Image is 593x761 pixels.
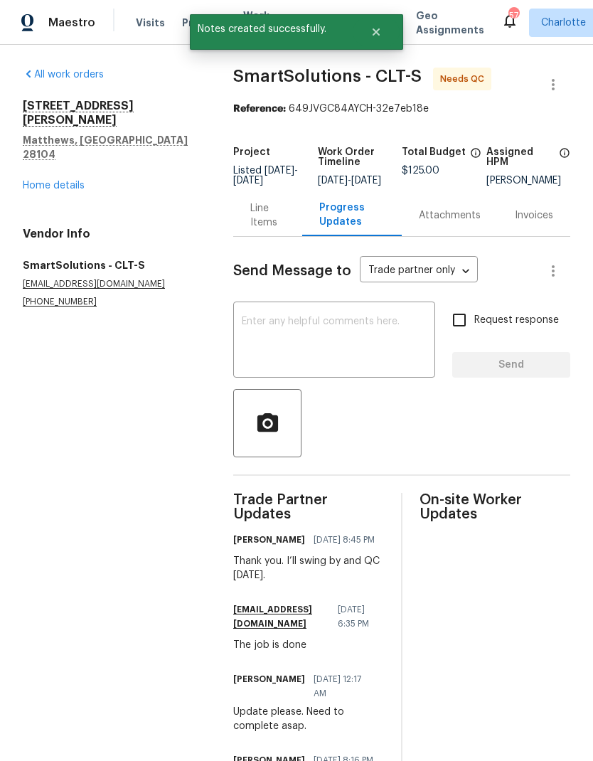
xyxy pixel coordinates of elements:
span: $125.00 [402,166,439,176]
div: Thank you. I’ll swing by and QC [DATE]. [233,554,384,582]
div: [PERSON_NAME] [486,176,570,186]
span: [DATE] 8:45 PM [314,533,375,547]
span: The hpm assigned to this work order. [559,147,570,176]
div: The job is done [233,638,384,652]
span: Visits [136,16,165,30]
div: 649JVGC84AYCH-32e7eb18e [233,102,570,116]
b: Reference: [233,104,286,114]
div: Update please. Need to complete asap. [233,705,384,733]
span: [DATE] [265,166,294,176]
span: SmartSolutions - CLT-S [233,68,422,85]
div: Line Items [250,201,285,230]
span: - [233,166,298,186]
span: [DATE] [351,176,381,186]
span: Trade Partner Updates [233,493,384,521]
a: All work orders [23,70,104,80]
span: [DATE] [233,176,263,186]
h5: Project [233,147,270,157]
h5: Assigned HPM [486,147,555,167]
span: [DATE] 12:17 AM [314,672,375,701]
span: Request response [474,313,559,328]
button: Close [353,18,400,46]
span: Maestro [48,16,95,30]
span: Work Orders [243,9,279,37]
h5: Total Budget [402,147,466,157]
div: Progress Updates [319,201,385,229]
h6: [PERSON_NAME] [233,672,305,686]
h5: SmartSolutions - CLT-S [23,258,199,272]
a: Home details [23,181,85,191]
div: Invoices [515,208,553,223]
span: [DATE] 6:35 PM [338,602,375,631]
span: Notes created successfully. [190,14,353,44]
div: Trade partner only [360,260,478,283]
span: - [318,176,381,186]
span: Send Message to [233,264,351,278]
div: 57 [508,9,518,23]
div: Attachments [419,208,481,223]
span: The total cost of line items that have been proposed by Opendoor. This sum includes line items th... [470,147,481,166]
h5: Work Order Timeline [318,147,402,167]
span: [DATE] [318,176,348,186]
span: Geo Assignments [416,9,484,37]
h6: [PERSON_NAME] [233,533,305,547]
span: On-site Worker Updates [420,493,570,521]
span: Needs QC [440,72,490,86]
span: Projects [182,16,226,30]
span: Listed [233,166,298,186]
span: Charlotte [541,16,586,30]
h4: Vendor Info [23,227,199,241]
